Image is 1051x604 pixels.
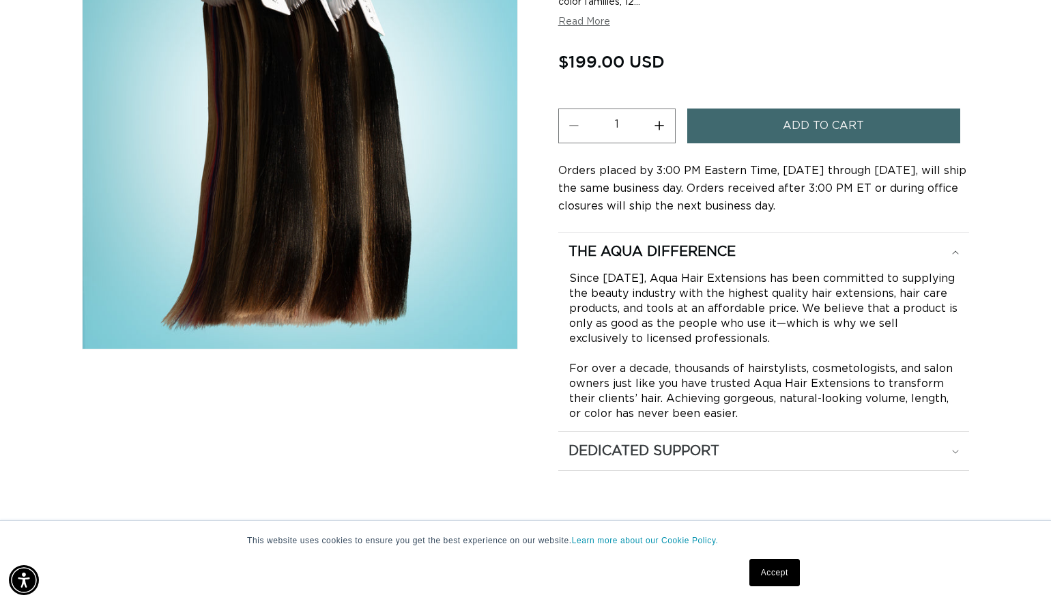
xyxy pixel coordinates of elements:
[558,233,969,271] summary: The Aqua Difference
[558,165,966,212] span: Orders placed by 3:00 PM Eastern Time, [DATE] through [DATE], will ship the same business day. Or...
[572,536,719,545] a: Learn more about our Cookie Policy.
[568,442,719,460] h2: Dedicated Support
[983,538,1051,604] iframe: Chat Widget
[558,48,665,74] span: $199.00 USD
[558,16,610,28] button: Read More
[568,243,736,261] h2: The Aqua Difference
[687,109,960,143] button: Add to cart
[569,271,958,421] p: Since [DATE], Aqua Hair Extensions has been committed to supplying the beauty industry with the h...
[558,432,969,470] summary: Dedicated Support
[247,534,804,547] p: This website uses cookies to ensure you get the best experience on our website.
[783,109,864,143] span: Add to cart
[9,565,39,595] div: Accessibility Menu
[749,559,800,586] a: Accept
